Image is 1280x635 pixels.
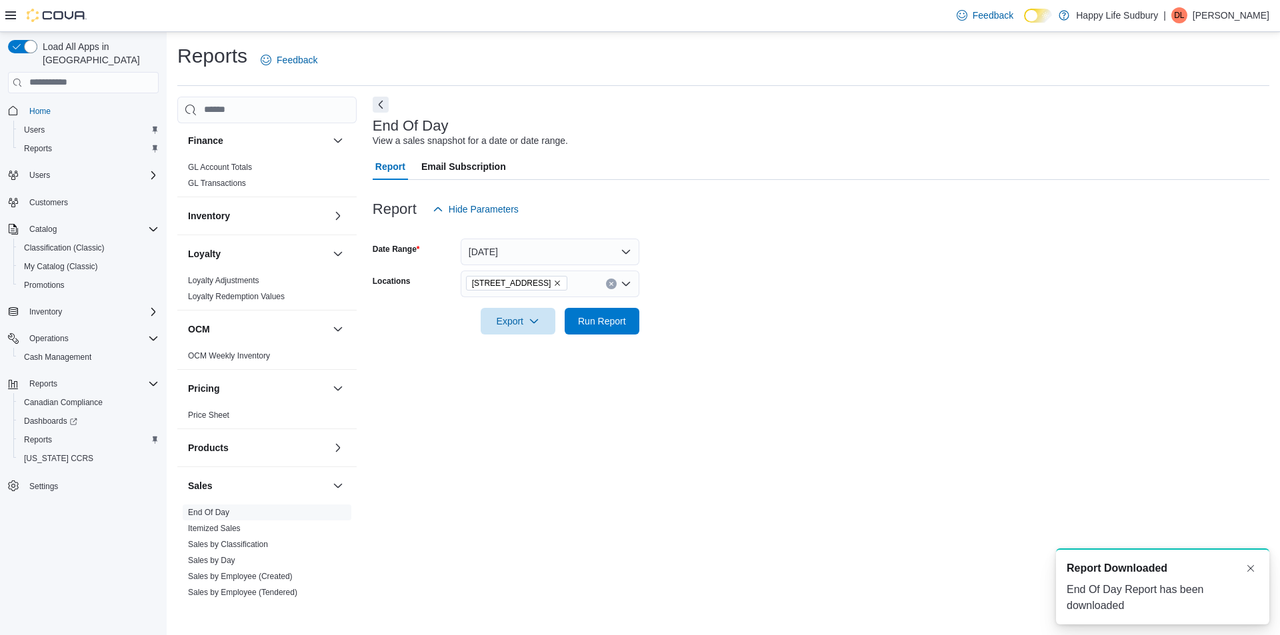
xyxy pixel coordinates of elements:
button: Inventory [330,208,346,224]
h3: Inventory [188,209,230,223]
a: Dashboards [19,413,83,429]
button: Users [24,167,55,183]
span: Reports [29,378,57,389]
a: Feedback [951,2,1019,29]
a: Sales by Classification [188,540,268,549]
div: Finance [177,159,357,197]
nav: Complex example [8,96,159,530]
div: Loyalty [177,273,357,310]
span: Load All Apps in [GEOGRAPHIC_DATA] [37,40,159,67]
button: Operations [3,329,164,348]
button: Loyalty [330,246,346,262]
a: End Of Day [188,508,229,517]
span: Export [489,308,547,334]
a: Promotions [19,277,70,293]
span: Sales by Employee (Tendered) [188,587,297,598]
a: Reports [19,432,57,448]
span: Users [24,125,45,135]
span: Cash Management [19,349,159,365]
button: Clear input [606,279,617,289]
span: Feedback [973,9,1013,22]
a: Reports [19,141,57,157]
span: Sales by Classification [188,539,268,550]
span: Loyalty Adjustments [188,275,259,286]
button: Home [3,101,164,121]
button: My Catalog (Classic) [13,257,164,276]
button: Users [13,121,164,139]
img: Cova [27,9,87,22]
button: Pricing [188,382,327,395]
a: OCM Weekly Inventory [188,351,270,360]
button: Open list of options [621,279,631,289]
span: GL Account Totals [188,162,252,173]
button: OCM [330,321,346,337]
button: Classification (Classic) [13,239,164,257]
span: Email Subscription [421,153,506,180]
a: Sales by Day [188,556,235,565]
h3: End Of Day [373,118,449,134]
button: Reports [24,376,63,392]
h3: Loyalty [188,247,221,261]
a: Loyalty Redemption Values [188,292,285,301]
span: Promotions [19,277,159,293]
button: Users [3,166,164,185]
span: Operations [24,330,159,346]
button: Loyalty [188,247,327,261]
h3: Pricing [188,382,219,395]
button: Inventory [188,209,327,223]
span: Dashboards [19,413,159,429]
button: Remove 1307 Algonquin Ave #1 from selection in this group [553,279,561,287]
span: Loyalty Redemption Values [188,291,285,302]
button: Promotions [13,276,164,295]
button: Reports [13,430,164,449]
span: Reports [24,376,159,392]
span: Reports [19,141,159,157]
button: Pricing [330,380,346,396]
div: OCM [177,348,357,369]
span: My Catalog (Classic) [24,261,98,272]
span: Hide Parameters [449,203,519,216]
span: Classification (Classic) [24,243,105,253]
span: Canadian Compliance [24,397,103,408]
a: Loyalty Adjustments [188,276,259,285]
span: Inventory [29,307,62,317]
button: Dismiss toast [1243,560,1259,576]
a: Itemized Sales [188,524,241,533]
button: Products [188,441,327,454]
a: Dashboards [13,412,164,430]
button: Catalog [24,221,62,237]
span: End Of Day [188,507,229,518]
span: Price Sheet [188,410,229,420]
label: Date Range [373,244,420,255]
h3: Finance [188,134,223,147]
span: Reports [24,143,52,154]
button: Customers [3,193,164,212]
span: Customers [24,194,159,211]
span: Settings [24,477,159,494]
h3: Report [373,201,417,217]
button: Finance [188,134,327,147]
span: Settings [29,481,58,492]
a: Price Sheet [188,410,229,420]
button: Hide Parameters [427,196,524,223]
a: Canadian Compliance [19,394,108,410]
h3: Sales [188,479,213,492]
span: Operations [29,333,69,344]
button: Products [330,440,346,456]
p: Happy Life Sudbury [1076,7,1158,23]
a: Cash Management [19,349,97,365]
span: Cash Management [24,352,91,362]
span: Report Downloaded [1067,560,1167,576]
span: Feedback [277,53,317,67]
a: Classification (Classic) [19,240,110,256]
span: [STREET_ADDRESS] [472,277,551,290]
span: GL Transactions [188,178,246,189]
button: Settings [3,476,164,495]
button: [US_STATE] CCRS [13,449,164,468]
button: Reports [3,374,164,393]
h3: OCM [188,322,210,336]
span: Catalog [24,221,159,237]
a: Home [24,103,56,119]
button: Canadian Compliance [13,393,164,412]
